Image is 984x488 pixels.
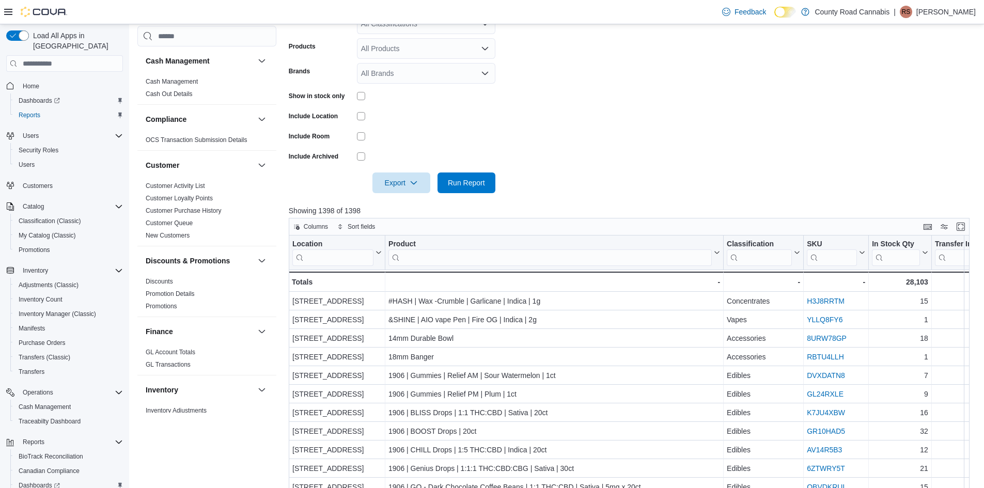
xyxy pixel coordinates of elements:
span: Reports [23,438,44,446]
a: AV14R5B3 [807,446,842,454]
div: Edibles [727,425,800,437]
span: Promotion Details [146,290,195,298]
button: Cash Management [146,56,254,66]
div: 7 [872,369,928,382]
span: Users [19,130,123,142]
div: Concentrates [727,295,800,307]
a: Users [14,159,39,171]
div: Location [292,240,373,266]
button: Customer [146,160,254,170]
h3: Discounts & Promotions [146,256,230,266]
div: Edibles [727,406,800,419]
label: Products [289,42,316,51]
div: Classification [727,240,792,249]
div: Cash Management [137,75,276,104]
label: Brands [289,67,310,75]
span: Reports [19,436,123,448]
button: Cash Management [10,400,127,414]
div: 28,103 [872,276,928,288]
span: Reports [14,109,123,121]
button: Finance [256,325,268,338]
div: 16 [872,406,928,419]
span: Promotions [146,302,177,310]
button: Catalog [2,199,127,214]
div: 1906 | Genius Drops | 1:1:1 THC:CBD:CBG | Sativa | 30ct [388,462,720,475]
a: BioTrack Reconciliation [14,450,87,463]
a: Discounts [146,278,173,285]
span: Operations [23,388,53,397]
span: Canadian Compliance [14,465,123,477]
span: Manifests [19,324,45,333]
button: Product [388,240,720,266]
button: Classification (Classic) [10,214,127,228]
a: K7JU4XBW [807,408,845,417]
div: Accessories [727,351,800,363]
button: Display options [938,221,950,233]
button: Classification [727,240,800,266]
button: Security Roles [10,143,127,158]
div: [STREET_ADDRESS] [292,444,382,456]
a: Inventory Manager (Classic) [14,308,100,320]
a: Cash Management [14,401,75,413]
span: Customers [23,182,53,190]
span: Users [14,159,123,171]
span: Inventory Adjustments [146,406,207,415]
span: Purchase Orders [14,337,123,349]
div: Discounts & Promotions [137,275,276,317]
span: Security Roles [14,144,123,156]
div: 1906 | BOOST Drops | 20ct [388,425,720,437]
a: DVXDATN8 [807,371,845,380]
label: Include Archived [289,152,338,161]
a: Dashboards [10,93,127,108]
div: 12 [872,444,928,456]
p: Showing 1398 of 1398 [289,206,977,216]
span: Transfers (Classic) [14,351,123,364]
h3: Inventory [146,385,178,395]
button: Export [372,172,430,193]
a: H3J8RRTM [807,297,845,305]
a: Dashboards [14,95,64,107]
span: Load All Apps in [GEOGRAPHIC_DATA] [29,30,123,51]
button: Canadian Compliance [10,464,127,478]
a: Cash Management [146,78,198,85]
span: Inventory Manager (Classic) [14,308,123,320]
div: [STREET_ADDRESS] [292,295,382,307]
button: Finance [146,326,254,337]
a: Customer Activity List [146,182,205,190]
span: GL Transactions [146,360,191,369]
a: RBTU4LLH [807,353,844,361]
div: Classification [727,240,792,266]
button: Location [292,240,382,266]
a: Home [19,80,43,92]
button: Users [2,129,127,143]
span: Users [19,161,35,169]
span: Export [379,172,424,193]
div: Accessories [727,332,800,344]
span: Classification (Classic) [14,215,123,227]
div: 21 [872,462,928,475]
div: 32 [872,425,928,437]
button: Enter fullscreen [955,221,967,233]
a: Promotion Details [146,290,195,297]
div: In Stock Qty [872,240,920,249]
span: Run Report [448,178,485,188]
button: Transfers (Classic) [10,350,127,365]
span: My Catalog (Classic) [14,229,123,242]
div: - [388,276,720,288]
button: SKU [807,240,865,266]
a: Customer Purchase History [146,207,222,214]
a: Transfers (Classic) [14,351,74,364]
h3: Compliance [146,114,186,124]
button: Compliance [146,114,254,124]
button: Purchase Orders [10,336,127,350]
button: Reports [10,108,127,122]
span: Transfers (Classic) [19,353,70,361]
div: Finance [137,346,276,375]
button: Inventory Manager (Classic) [10,307,127,321]
span: Catalog [23,202,44,211]
span: Adjustments (Classic) [19,281,79,289]
a: Cash Out Details [146,90,193,98]
span: Columns [304,223,328,231]
label: Include Room [289,132,330,140]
